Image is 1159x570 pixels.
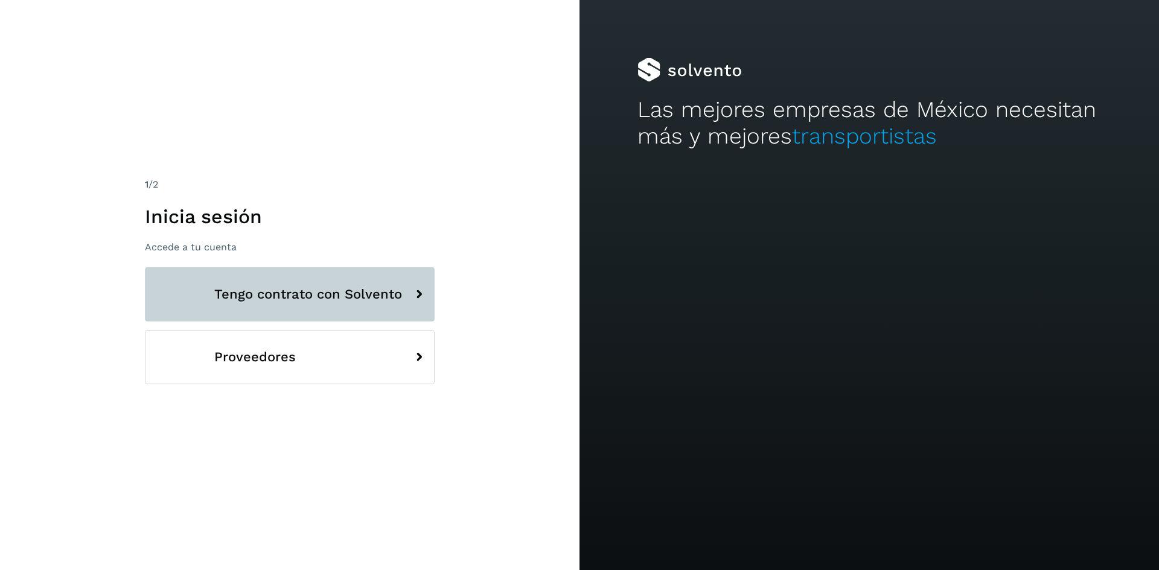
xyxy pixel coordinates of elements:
button: Tengo contrato con Solvento [145,267,435,321]
span: Proveedores [214,350,296,364]
span: transportistas [792,123,937,149]
span: 1 [145,179,148,190]
h1: Inicia sesión [145,205,435,228]
h2: Las mejores empresas de México necesitan más y mejores [637,97,1101,150]
div: /2 [145,177,435,192]
p: Accede a tu cuenta [145,241,435,253]
button: Proveedores [145,330,435,384]
span: Tengo contrato con Solvento [214,287,402,302]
